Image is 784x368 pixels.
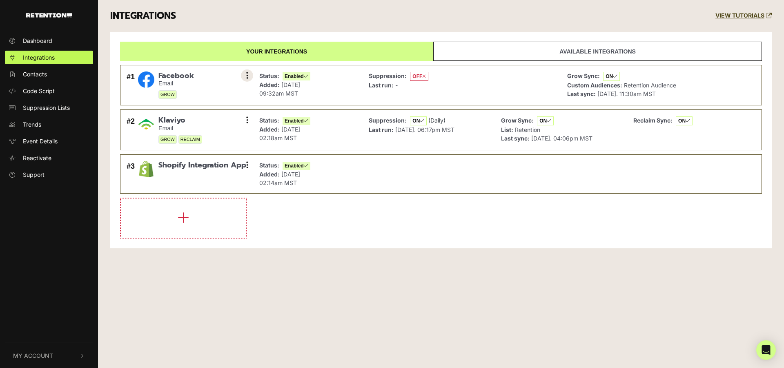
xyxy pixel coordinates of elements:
[676,116,693,125] span: ON
[259,117,279,124] strong: Status:
[5,101,93,114] a: Suppression Lists
[597,90,656,97] span: [DATE]. 11:30am MST
[158,71,194,80] span: Facebook
[259,171,300,186] span: [DATE] 02:14am MST
[120,42,433,61] a: Your integrations
[23,70,47,78] span: Contacts
[259,126,280,133] strong: Added:
[23,137,58,145] span: Event Details
[127,71,135,99] div: #1
[537,116,554,125] span: ON
[138,71,154,88] img: Facebook
[633,117,673,124] strong: Reclaim Sync:
[23,53,55,62] span: Integrations
[283,72,310,80] span: Enabled
[395,126,454,133] span: [DATE]. 06:17pm MST
[756,340,776,360] div: Open Intercom Messenger
[158,135,177,144] span: GROW
[369,117,407,124] strong: Suppression:
[395,82,398,89] span: -
[110,10,176,22] h3: INTEGRATIONS
[603,72,620,81] span: ON
[5,84,93,98] a: Code Script
[23,154,51,162] span: Reactivate
[259,162,279,169] strong: Status:
[138,161,154,177] img: Shopify Integration App
[624,82,676,89] span: Retention Audience
[259,81,300,97] span: [DATE] 09:32am MST
[567,82,622,89] strong: Custom Audiences:
[369,72,407,79] strong: Suppression:
[410,72,428,81] span: OFF
[158,90,177,99] span: GROW
[5,134,93,148] a: Event Details
[5,67,93,81] a: Contacts
[283,162,310,170] span: Enabled
[138,116,154,132] img: Klaviyo
[259,81,280,88] strong: Added:
[23,87,55,95] span: Code Script
[5,34,93,47] a: Dashboard
[26,13,72,18] img: Retention.com
[158,125,202,132] small: Email
[369,82,394,89] strong: Last run:
[410,116,427,125] span: ON
[5,343,93,368] button: My Account
[501,117,534,124] strong: Grow Sync:
[127,116,135,144] div: #2
[178,135,202,144] span: RECLAIM
[515,126,540,133] span: Retention
[158,116,202,125] span: Klaviyo
[158,80,194,87] small: Email
[501,135,530,142] strong: Last sync:
[13,351,53,360] span: My Account
[5,51,93,64] a: Integrations
[5,118,93,131] a: Trends
[23,120,41,129] span: Trends
[369,126,394,133] strong: Last run:
[283,117,310,125] span: Enabled
[567,72,600,79] strong: Grow Sync:
[127,161,135,187] div: #3
[433,42,762,61] a: Available integrations
[428,117,445,124] span: (Daily)
[5,168,93,181] a: Support
[259,171,280,178] strong: Added:
[715,12,772,19] a: VIEW TUTORIALS
[23,36,52,45] span: Dashboard
[531,135,592,142] span: [DATE]. 04:06pm MST
[158,161,246,170] span: Shopify Integration App
[501,126,513,133] strong: List:
[259,72,279,79] strong: Status:
[23,103,70,112] span: Suppression Lists
[23,170,45,179] span: Support
[567,90,596,97] strong: Last sync:
[5,151,93,165] a: Reactivate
